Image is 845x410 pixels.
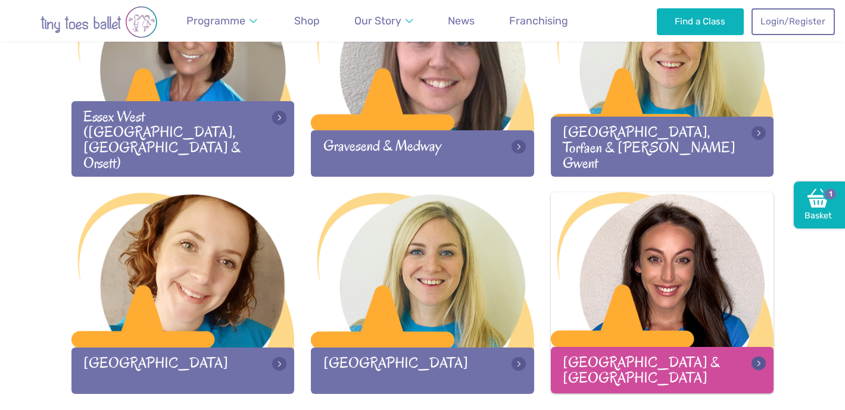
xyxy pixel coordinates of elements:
[294,14,320,27] span: Shop
[71,101,295,176] div: Essex West ([GEOGRAPHIC_DATA], [GEOGRAPHIC_DATA] & Orsett)
[71,348,295,393] div: [GEOGRAPHIC_DATA]
[349,8,419,35] a: Our Story
[551,192,774,393] a: [GEOGRAPHIC_DATA] & [GEOGRAPHIC_DATA]
[442,8,480,35] a: News
[509,14,568,27] span: Franchising
[354,14,401,27] span: Our Story
[311,193,534,393] a: [GEOGRAPHIC_DATA]
[551,347,774,393] div: [GEOGRAPHIC_DATA] & [GEOGRAPHIC_DATA]
[794,181,845,229] a: Basket1
[823,187,837,201] span: 1
[448,14,475,27] span: News
[657,8,744,35] a: Find a Class
[186,14,245,27] span: Programme
[311,130,534,176] div: Gravesend & Medway
[289,8,325,35] a: Shop
[504,8,573,35] a: Franchising
[551,117,774,176] div: [GEOGRAPHIC_DATA], Torfaen & [PERSON_NAME] Gwent
[71,193,295,393] a: [GEOGRAPHIC_DATA]
[752,8,835,35] a: Login/Register
[181,8,263,35] a: Programme
[311,348,534,393] div: [GEOGRAPHIC_DATA]
[15,6,182,38] img: tiny toes ballet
